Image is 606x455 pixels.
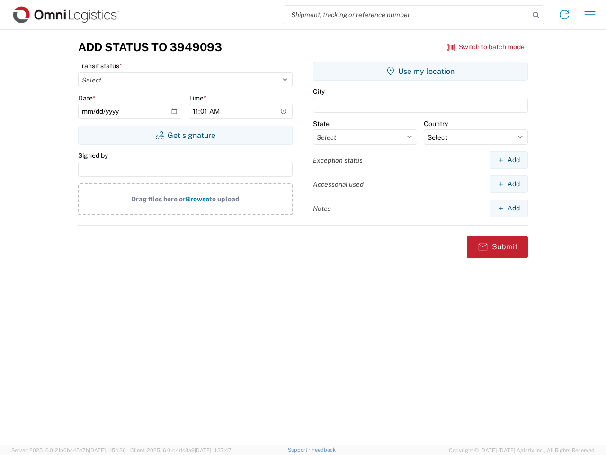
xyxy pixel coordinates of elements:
[186,195,209,203] span: Browse
[78,94,96,102] label: Date
[78,62,122,70] label: Transit status
[189,94,206,102] label: Time
[288,447,312,453] a: Support
[78,151,108,160] label: Signed by
[490,200,528,217] button: Add
[284,6,529,24] input: Shipment, tracking or reference number
[78,40,222,54] h3: Add Status to 3949093
[209,195,240,203] span: to upload
[449,446,595,455] span: Copyright © [DATE]-[DATE] Agistix Inc., All Rights Reserved
[467,236,528,258] button: Submit
[313,119,330,128] label: State
[313,62,528,81] button: Use my location
[78,126,293,145] button: Get signature
[130,447,232,453] span: Client: 2025.16.0-b4dc8a9
[490,175,528,193] button: Add
[195,447,232,453] span: [DATE] 11:37:47
[313,87,325,96] label: City
[312,447,336,453] a: Feedback
[313,156,363,164] label: Exception status
[89,447,126,453] span: [DATE] 11:54:36
[313,204,331,213] label: Notes
[11,447,126,453] span: Server: 2025.16.0-21b0bc45e7b
[131,195,186,203] span: Drag files here or
[424,119,448,128] label: Country
[490,151,528,169] button: Add
[313,180,364,189] label: Accessorial used
[447,39,525,55] button: Switch to batch mode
